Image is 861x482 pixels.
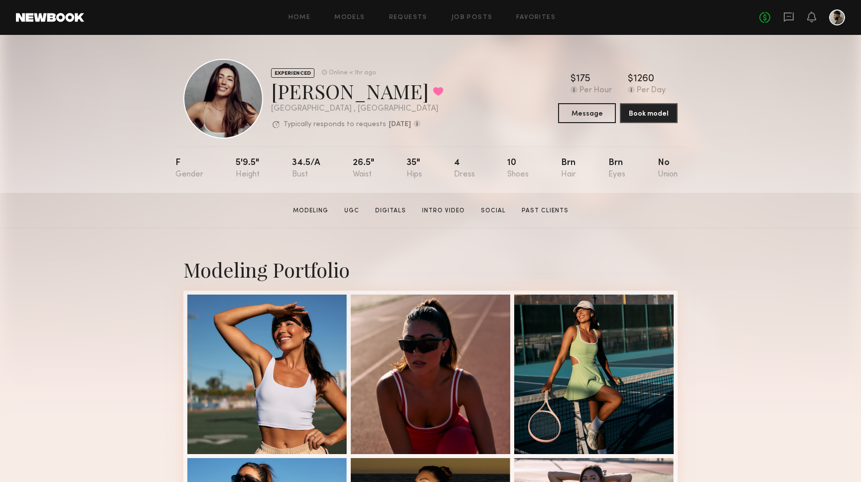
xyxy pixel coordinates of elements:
div: Per Hour [579,86,612,95]
div: 175 [576,74,590,84]
div: 10 [507,159,529,179]
div: Modeling Portfolio [183,256,678,283]
div: $ [628,74,633,84]
div: 4 [454,159,475,179]
div: 35" [407,159,422,179]
div: 26.5" [353,159,374,179]
a: Favorites [516,14,556,21]
a: Modeling [289,206,332,215]
a: Job Posts [451,14,493,21]
div: Online < 1hr ago [329,70,376,76]
div: No [658,159,678,179]
a: Past Clients [518,206,573,215]
a: Models [334,14,365,21]
div: [PERSON_NAME] [271,78,443,104]
a: Requests [389,14,428,21]
div: $ [571,74,576,84]
button: Message [558,103,616,123]
a: Digitals [371,206,410,215]
p: Typically responds to requests [284,121,386,128]
a: Social [477,206,510,215]
div: Brn [608,159,625,179]
div: [GEOGRAPHIC_DATA] , [GEOGRAPHIC_DATA] [271,105,443,113]
div: 34.5/a [292,159,320,179]
a: Intro Video [418,206,469,215]
div: Brn [561,159,576,179]
a: Home [288,14,311,21]
b: [DATE] [389,121,411,128]
button: Book model [620,103,678,123]
div: Per Day [637,86,666,95]
div: 5'9.5" [236,159,260,179]
div: 1260 [633,74,654,84]
div: F [175,159,203,179]
div: EXPERIENCED [271,68,314,78]
a: UGC [340,206,363,215]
